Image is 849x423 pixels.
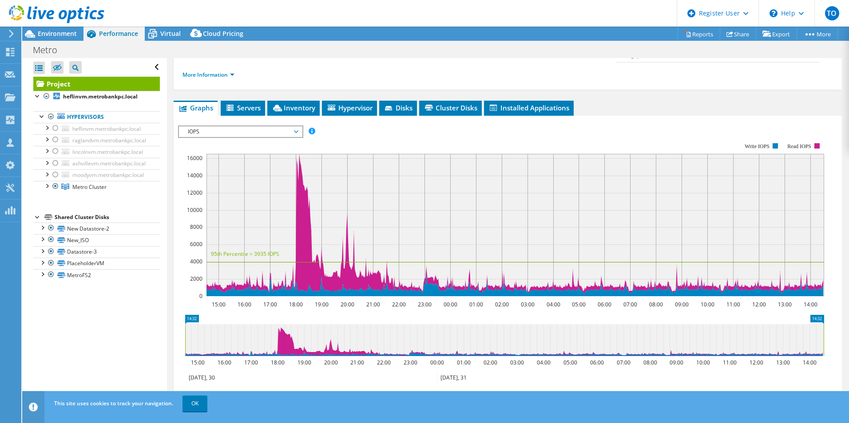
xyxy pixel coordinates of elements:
text: 01:00 [469,301,483,308]
a: New Datastore-2 [33,223,160,234]
text: 95th Percentile = 3935 IOPS [211,250,279,258]
a: More Information [182,71,234,78]
text: 13:00 [776,359,789,366]
span: Inventory [272,103,315,112]
text: 13:00 [778,301,791,308]
span: heflinvm.metrobankpc.local [72,125,141,133]
a: Reports [678,27,720,41]
text: 00:00 [430,359,444,366]
text: 8000 [190,223,202,231]
text: 21:00 [350,359,364,366]
text: 10:00 [696,359,710,366]
span: moodyvm.metrobankpc.local [72,171,144,179]
span: IOPS [183,126,298,137]
text: Read IOPS [787,143,811,149]
text: 12:00 [749,359,763,366]
text: 03:00 [520,301,534,308]
a: OK [182,396,207,411]
text: 18:00 [289,301,302,308]
text: 6000 [190,240,202,248]
a: More [797,27,838,41]
text: 07:00 [623,301,637,308]
text: 05:00 [563,359,577,366]
text: 05:00 [571,301,585,308]
text: 0 [199,292,202,300]
span: Cloud Pricing [203,29,243,38]
a: MetroFS2 [33,269,160,281]
text: 16000 [187,154,202,162]
text: 20:00 [324,359,337,366]
text: 4000 [190,258,202,265]
text: 06:00 [597,301,611,308]
a: lincolnvm.metrobankpc.local [33,146,160,157]
text: 10:00 [700,301,714,308]
text: 19:00 [314,301,328,308]
span: Cluster Disks [424,103,477,112]
span: Servers [225,103,261,112]
text: 12:00 [752,301,766,308]
a: Datastore-3 [33,246,160,258]
text: 23:00 [403,359,417,366]
text: 04:00 [536,359,550,366]
text: 11:00 [726,301,740,308]
span: Hypervisor [326,103,373,112]
a: Share [720,27,756,41]
text: 16:00 [237,301,251,308]
text: 2000 [190,275,202,282]
a: ashvillevm.metrobankpc.local [33,158,160,169]
text: 22:00 [377,359,390,366]
text: 22:00 [392,301,405,308]
text: Write IOPS [745,143,770,149]
text: 17:00 [244,359,258,366]
text: 23:00 [417,301,431,308]
span: Disks [384,103,413,112]
a: heflinvm.metrobankpc.local [33,123,160,134]
a: Metro Cluster [33,181,160,192]
text: 14000 [187,172,202,179]
text: 09:00 [669,359,683,366]
b: heflinvm.metrobankpc.local [63,93,138,100]
span: Graphs [178,103,213,112]
div: Shared Cluster Disks [55,212,160,223]
a: New_ISO [33,234,160,246]
text: 04:00 [546,301,560,308]
text: 15:00 [190,359,204,366]
span: Metro Cluster [72,183,107,191]
text: 21:00 [366,301,380,308]
a: heflinvm.metrobankpc.local [33,91,160,102]
a: raglandvm.metrobankpc.local [33,134,160,146]
a: moodyvm.metrobankpc.local [33,169,160,181]
svg: \n [770,9,778,17]
text: 17:00 [263,301,277,308]
span: Installed Applications [488,103,569,112]
text: 19:00 [297,359,311,366]
text: 02:00 [495,301,508,308]
span: This site uses cookies to track your navigation. [54,399,173,407]
text: 14:00 [803,301,817,308]
text: 07:00 [616,359,630,366]
a: Export [756,27,797,41]
a: Hypervisors [33,111,160,123]
text: 12000 [187,189,202,196]
text: 06:00 [590,359,603,366]
span: Environment [38,29,77,38]
a: Project [33,77,160,91]
text: 02:00 [483,359,497,366]
span: raglandvm.metrobankpc.local [72,137,146,144]
text: 08:00 [643,359,657,366]
span: Performance [99,29,138,38]
text: 08:00 [649,301,663,308]
h1: Metro [29,45,71,55]
text: 11:00 [722,359,736,366]
text: 14:00 [802,359,816,366]
text: 09:00 [674,301,688,308]
span: Virtual [160,29,181,38]
text: 18:00 [270,359,284,366]
text: 10000 [187,206,202,214]
a: PlaceholderVM [33,258,160,269]
text: 16:00 [217,359,231,366]
text: 01:00 [456,359,470,366]
text: 00:00 [443,301,457,308]
span: TO [825,6,839,20]
text: 15:00 [211,301,225,308]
